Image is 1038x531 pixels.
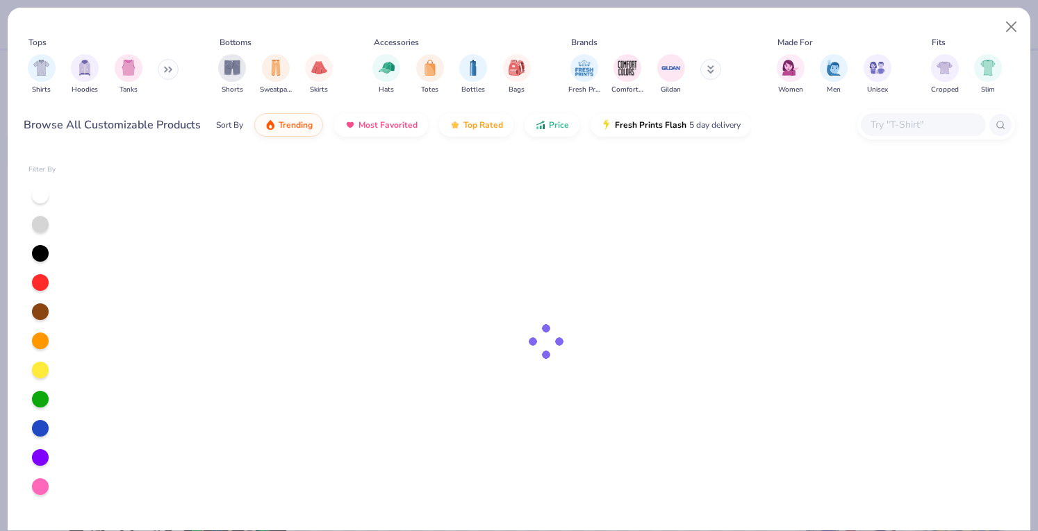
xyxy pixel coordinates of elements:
[981,85,995,95] span: Slim
[422,60,438,76] img: Totes Image
[503,54,531,95] div: filter for Bags
[869,117,976,133] input: Try "T-Shirt"
[827,85,841,95] span: Men
[265,119,276,130] img: trending.gif
[459,54,487,95] div: filter for Bottles
[310,85,328,95] span: Skirts
[611,85,643,95] span: Comfort Colors
[611,54,643,95] button: filter button
[525,113,579,137] button: Price
[421,85,438,95] span: Totes
[777,54,805,95] div: filter for Women
[503,54,531,95] button: filter button
[28,36,47,49] div: Tops
[305,54,333,95] button: filter button
[260,85,292,95] span: Sweatpants
[115,54,142,95] button: filter button
[121,60,136,76] img: Tanks Image
[689,117,741,133] span: 5 day delivery
[379,85,394,95] span: Hats
[260,54,292,95] div: filter for Sweatpants
[33,60,49,76] img: Shirts Image
[864,54,891,95] button: filter button
[869,60,885,76] img: Unisex Image
[980,60,996,76] img: Slim Image
[216,119,243,131] div: Sort By
[72,85,98,95] span: Hoodies
[937,60,953,76] img: Cropped Image
[379,60,395,76] img: Hats Image
[826,60,841,76] img: Men Image
[416,54,444,95] div: filter for Totes
[661,85,681,95] span: Gildan
[864,54,891,95] div: filter for Unisex
[657,54,685,95] div: filter for Gildan
[931,85,959,95] span: Cropped
[974,54,1002,95] button: filter button
[615,119,686,130] span: Fresh Prints Flash
[77,60,92,76] img: Hoodies Image
[372,54,400,95] button: filter button
[463,119,503,130] span: Top Rated
[571,36,598,49] div: Brands
[359,119,418,130] span: Most Favorited
[777,54,805,95] button: filter button
[28,165,56,175] div: Filter By
[334,113,428,137] button: Most Favorited
[601,119,612,130] img: flash.gif
[617,58,638,78] img: Comfort Colors Image
[222,85,243,95] span: Shorts
[218,54,246,95] div: filter for Shorts
[71,54,99,95] button: filter button
[574,58,595,78] img: Fresh Prints Image
[32,85,51,95] span: Shirts
[611,54,643,95] div: filter for Comfort Colors
[450,119,461,130] img: TopRated.gif
[509,60,524,76] img: Bags Image
[661,58,682,78] img: Gildan Image
[374,36,419,49] div: Accessories
[777,36,812,49] div: Made For
[657,54,685,95] button: filter button
[974,54,1002,95] div: filter for Slim
[549,119,569,130] span: Price
[591,113,751,137] button: Fresh Prints Flash5 day delivery
[998,14,1025,40] button: Close
[120,85,138,95] span: Tanks
[931,54,959,95] div: filter for Cropped
[305,54,333,95] div: filter for Skirts
[28,54,56,95] div: filter for Shirts
[28,54,56,95] button: filter button
[820,54,848,95] button: filter button
[260,54,292,95] button: filter button
[782,60,798,76] img: Women Image
[24,117,201,133] div: Browse All Customizable Products
[439,113,513,137] button: Top Rated
[71,54,99,95] div: filter for Hoodies
[416,54,444,95] button: filter button
[932,36,946,49] div: Fits
[279,119,313,130] span: Trending
[778,85,803,95] span: Women
[372,54,400,95] div: filter for Hats
[345,119,356,130] img: most_fav.gif
[820,54,848,95] div: filter for Men
[218,54,246,95] button: filter button
[461,85,485,95] span: Bottles
[568,85,600,95] span: Fresh Prints
[268,60,283,76] img: Sweatpants Image
[867,85,888,95] span: Unisex
[220,36,252,49] div: Bottoms
[509,85,525,95] span: Bags
[568,54,600,95] button: filter button
[311,60,327,76] img: Skirts Image
[254,113,323,137] button: Trending
[931,54,959,95] button: filter button
[568,54,600,95] div: filter for Fresh Prints
[466,60,481,76] img: Bottles Image
[115,54,142,95] div: filter for Tanks
[224,60,240,76] img: Shorts Image
[459,54,487,95] button: filter button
